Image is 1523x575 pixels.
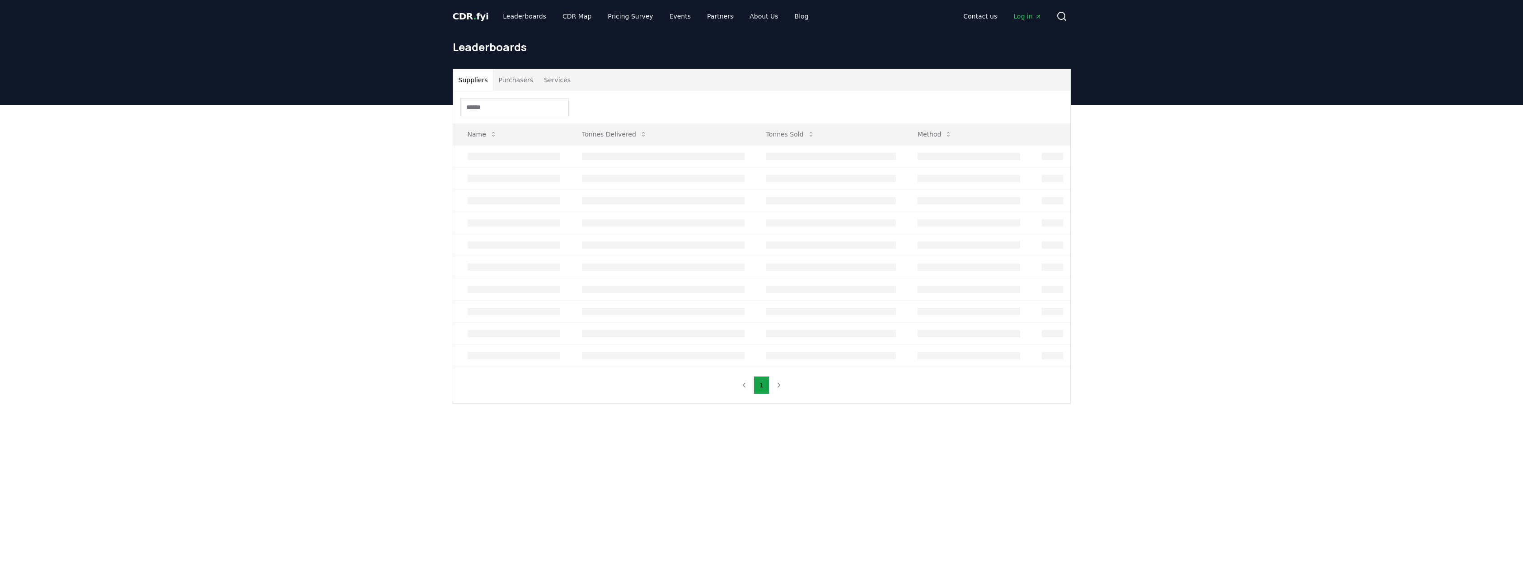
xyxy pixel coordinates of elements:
a: Pricing Survey [600,8,660,24]
a: Log in [1006,8,1049,24]
button: Tonnes Delivered [575,125,654,143]
h1: Leaderboards [453,40,1071,54]
a: Contact us [956,8,1004,24]
span: . [473,11,476,22]
button: 1 [754,376,769,394]
button: Services [539,69,576,91]
a: CDR Map [555,8,599,24]
a: Partners [700,8,740,24]
a: About Us [742,8,785,24]
span: CDR fyi [453,11,489,22]
button: Name [460,125,504,143]
a: CDR.fyi [453,10,489,23]
button: Purchasers [493,69,539,91]
nav: Main [956,8,1049,24]
button: Tonnes Sold [759,125,822,143]
a: Blog [787,8,816,24]
button: Suppliers [453,69,493,91]
nav: Main [496,8,815,24]
button: Method [910,125,960,143]
a: Leaderboards [496,8,553,24]
a: Events [662,8,698,24]
span: Log in [1013,12,1041,21]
